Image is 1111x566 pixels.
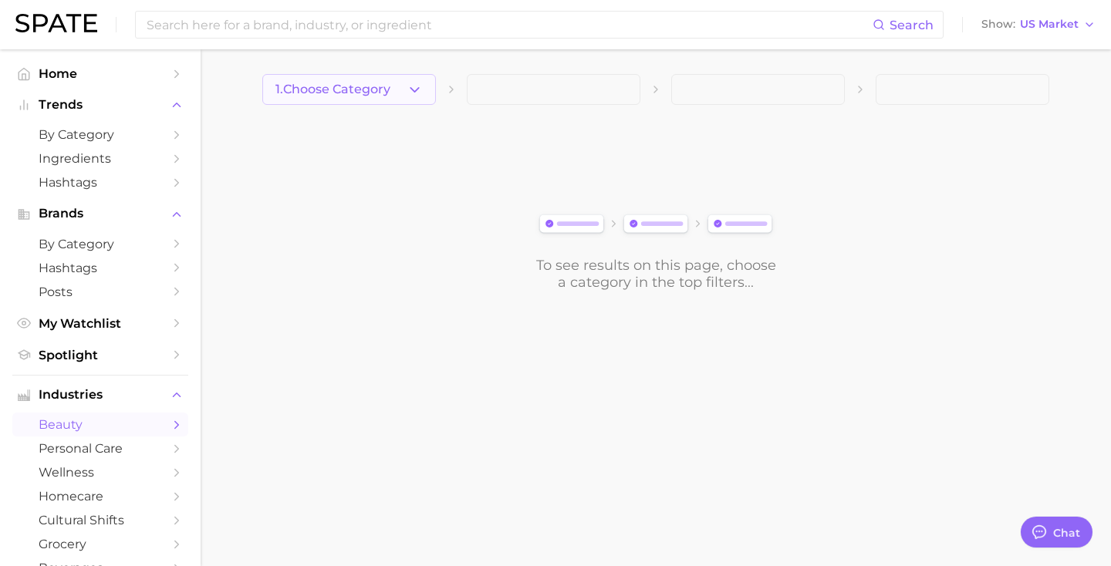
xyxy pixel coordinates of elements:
[12,413,188,436] a: beauty
[1020,20,1079,29] span: US Market
[39,237,162,251] span: by Category
[12,147,188,170] a: Ingredients
[39,417,162,432] span: beauty
[12,202,188,225] button: Brands
[12,123,188,147] a: by Category
[15,14,97,32] img: SPATE
[981,20,1015,29] span: Show
[12,532,188,556] a: grocery
[145,12,873,38] input: Search here for a brand, industry, or ingredient
[12,383,188,406] button: Industries
[12,312,188,335] a: My Watchlist
[12,436,188,460] a: personal care
[12,232,188,256] a: by Category
[39,489,162,504] span: homecare
[12,256,188,280] a: Hashtags
[12,460,188,484] a: wellness
[39,537,162,551] span: grocery
[12,343,188,367] a: Spotlight
[39,261,162,275] span: Hashtags
[890,18,934,32] span: Search
[535,211,777,238] img: svg%3e
[12,484,188,508] a: homecare
[12,280,188,304] a: Posts
[262,74,436,105] button: 1.Choose Category
[39,441,162,456] span: personal care
[12,170,188,194] a: Hashtags
[39,465,162,480] span: wellness
[39,66,162,81] span: Home
[39,348,162,362] span: Spotlight
[39,316,162,331] span: My Watchlist
[39,285,162,299] span: Posts
[39,207,162,221] span: Brands
[535,257,777,291] div: To see results on this page, choose a category in the top filters...
[39,98,162,112] span: Trends
[275,83,390,96] span: 1. Choose Category
[39,388,162,402] span: Industries
[12,93,188,116] button: Trends
[12,62,188,86] a: Home
[978,15,1099,35] button: ShowUS Market
[39,513,162,527] span: cultural shifts
[39,127,162,142] span: by Category
[12,508,188,532] a: cultural shifts
[39,175,162,190] span: Hashtags
[39,151,162,166] span: Ingredients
